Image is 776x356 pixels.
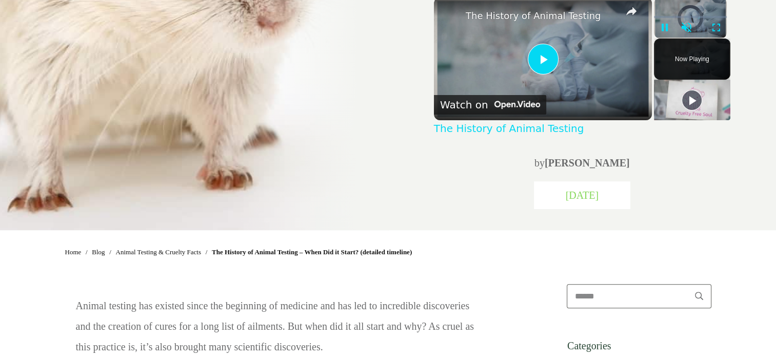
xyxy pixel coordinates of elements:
[682,90,702,110] button: Play
[675,56,709,62] span: Now Playing
[107,249,114,255] li: /
[434,95,546,115] a: Watch on Open.Video
[92,246,105,259] a: Blog
[116,246,201,259] a: Animal Testing & Cruelty Facts
[545,157,630,168] a: [PERSON_NAME]
[705,17,727,39] button: Fullscreen
[65,248,82,256] span: Home
[92,248,105,256] span: Blog
[434,122,584,135] a: The History of Animal Testing
[116,248,201,256] span: Animal Testing & Cruelty Facts
[654,17,675,39] button: Pause
[65,246,82,259] a: Home
[490,101,540,109] img: Video channel logo
[203,249,210,255] li: /
[434,153,730,173] p: by
[675,17,697,39] button: Unmute
[83,249,90,255] li: /
[567,340,711,352] h5: Categories
[440,4,461,24] a: channel logo
[440,96,488,114] div: Watch on
[654,16,727,18] div: Progress Bar
[566,190,599,201] span: [DATE]
[622,2,641,21] button: share
[527,43,558,74] button: Play Video
[466,7,617,25] a: The History of Animal Testing
[212,246,412,259] span: The History of Animal Testing – When Did it Start? (detailed timeline)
